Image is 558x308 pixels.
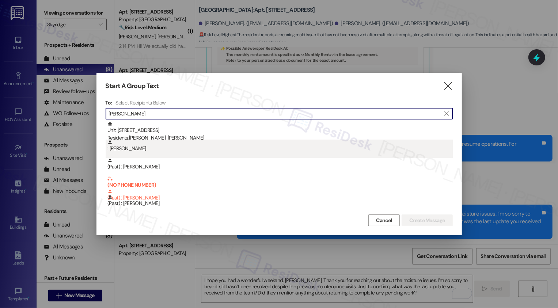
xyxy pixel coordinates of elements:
[107,194,453,207] div: (Past) : [PERSON_NAME]
[106,158,453,176] div: (Past) : [PERSON_NAME]
[107,134,453,142] div: Residents: [PERSON_NAME], [PERSON_NAME]
[106,121,453,140] div: Unit: [STREET_ADDRESS]Residents:[PERSON_NAME], [PERSON_NAME]
[443,82,453,90] i: 
[107,121,453,142] div: Unit: [STREET_ADDRESS]
[441,108,452,119] button: Clear text
[107,176,453,188] b: (NO PHONE NUMBER)
[107,158,453,171] div: (Past) : [PERSON_NAME]
[106,194,453,213] div: (Past) : [PERSON_NAME]
[106,82,159,90] h3: Start A Group Text
[106,99,112,106] h3: To:
[368,214,400,226] button: Cancel
[409,217,445,224] span: Create Message
[115,99,166,106] h4: Select Recipients Below
[376,217,392,224] span: Cancel
[106,176,453,194] div: (NO PHONE NUMBER) (Past) : [PERSON_NAME]
[402,214,452,226] button: Create Message
[444,111,448,117] i: 
[106,140,453,158] div: : [PERSON_NAME]
[109,109,441,119] input: Search for any contact or apartment
[107,176,453,202] div: (Past) : [PERSON_NAME]
[107,140,453,152] div: : [PERSON_NAME]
